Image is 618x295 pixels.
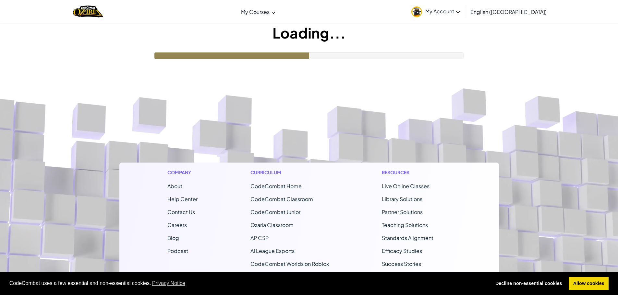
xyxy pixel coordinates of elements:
a: Careers [167,221,187,228]
a: Blog [167,234,179,241]
a: Ozaria by CodeCombat logo [73,5,103,18]
a: CodeCombat Worlds on Roblox [250,260,329,267]
a: Efficacy Studies [382,247,422,254]
a: Teaching Solutions [382,221,428,228]
h1: Curriculum [250,169,329,176]
a: Help Center [167,196,198,202]
a: Ozaria Classroom [250,221,294,228]
span: Contact Us [167,209,195,215]
a: CodeCombat Classroom [250,196,313,202]
a: Library Solutions [382,196,422,202]
a: learn more about cookies [151,278,187,288]
span: English ([GEOGRAPHIC_DATA]) [470,8,547,15]
a: English ([GEOGRAPHIC_DATA]) [467,3,550,20]
a: allow cookies [569,277,609,290]
a: AI League Esports [250,247,295,254]
a: Podcast [167,247,188,254]
span: CodeCombat Home [250,183,302,189]
img: avatar [411,6,422,17]
h1: Company [167,169,198,176]
span: My Account [425,8,460,15]
h1: Resources [382,169,451,176]
a: My Account [408,1,463,22]
a: AP CSP [250,234,269,241]
a: Standards Alignment [382,234,433,241]
img: Home [73,5,103,18]
a: My Courses [238,3,279,20]
a: Success Stories [382,260,421,267]
span: My Courses [241,8,270,15]
a: About [167,183,182,189]
a: CodeCombat Junior [250,209,300,215]
span: CodeCombat uses a few essential and non-essential cookies. [9,278,486,288]
a: Partner Solutions [382,209,423,215]
a: deny cookies [491,277,566,290]
a: Live Online Classes [382,183,430,189]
